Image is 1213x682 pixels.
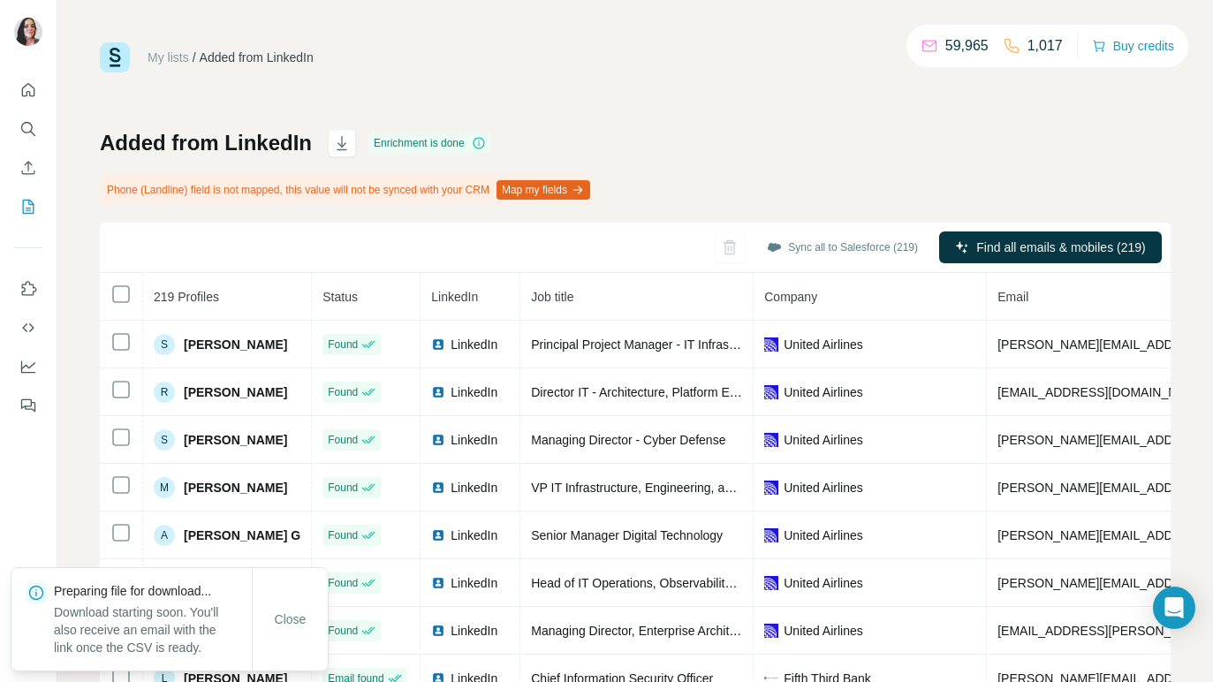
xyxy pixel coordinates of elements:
p: Preparing file for download... [54,582,252,600]
li: / [193,49,196,66]
span: LinkedIn [451,336,497,353]
img: company-logo [764,576,778,590]
span: Found [328,480,358,496]
div: Phone (Landline) field is not mapped, this value will not be synced with your CRM [100,175,594,205]
span: United Airlines [784,431,863,449]
div: A [154,525,175,546]
img: company-logo [764,337,778,352]
span: LinkedIn [431,290,478,304]
span: Found [328,575,358,591]
img: company-logo [764,433,778,447]
img: company-logo [764,528,778,542]
span: [PERSON_NAME] [184,383,287,401]
div: M [154,477,175,498]
img: Avatar [14,18,42,46]
span: Company [764,290,817,304]
button: Quick start [14,74,42,106]
span: United Airlines [784,383,863,401]
button: Find all emails & mobiles (219) [939,231,1162,263]
img: company-logo [764,481,778,495]
img: LinkedIn logo [431,576,445,590]
span: LinkedIn [451,622,497,640]
span: United Airlines [784,622,863,640]
button: Buy credits [1092,34,1174,58]
div: Added from LinkedIn [200,49,314,66]
span: Head of IT Operations, Observability, and Quality [531,576,800,590]
img: Surfe Logo [100,42,130,72]
span: United Airlines [784,527,863,544]
span: LinkedIn [451,431,497,449]
img: company-logo [764,677,778,678]
img: company-logo [764,385,778,399]
button: Search [14,113,42,145]
div: Enrichment is done [368,133,491,154]
p: 1,017 [1027,35,1063,57]
span: Found [328,432,358,448]
img: LinkedIn logo [431,433,445,447]
span: VP IT Infrastructure, Engineering, and Operations [531,481,802,495]
button: Feedback [14,390,42,421]
img: company-logo [764,624,778,638]
button: Enrich CSV [14,152,42,184]
span: Senior Manager Digital Technology [531,528,723,542]
span: 219 Profiles [154,290,219,304]
button: My lists [14,191,42,223]
span: Principal Project Manager - IT Infrastructure & Information Security [531,337,896,352]
img: LinkedIn logo [431,624,445,638]
span: Email [997,290,1028,304]
button: Use Surfe on LinkedIn [14,273,42,305]
button: Map my fields [497,180,590,200]
p: 59,965 [945,35,989,57]
span: Managing Director - Cyber Defense [531,433,725,447]
p: Download starting soon. You'll also receive an email with the link once the CSV is ready. [54,603,252,656]
span: Director IT - Architecture, Platform Engineering & DevOps [531,385,847,399]
span: Found [328,527,358,543]
span: Close [275,610,307,628]
span: LinkedIn [451,479,497,496]
img: LinkedIn logo [431,528,445,542]
button: Use Surfe API [14,312,42,344]
span: [PERSON_NAME] [184,431,287,449]
h1: Added from LinkedIn [100,129,312,157]
img: LinkedIn logo [431,481,445,495]
span: [PERSON_NAME] [184,479,287,496]
img: LinkedIn logo [431,385,445,399]
span: Found [328,623,358,639]
div: Open Intercom Messenger [1153,587,1195,629]
span: Managing Director, Enterprise Architecture | Strategic Enterprise Platforms | Cloud Solutions [531,624,1035,638]
span: [EMAIL_ADDRESS][DOMAIN_NAME] [997,385,1207,399]
span: United Airlines [784,336,863,353]
span: LinkedIn [451,527,497,544]
button: Dashboard [14,351,42,383]
div: S [154,429,175,451]
span: United Airlines [784,479,863,496]
span: [PERSON_NAME] [184,336,287,353]
div: R [154,382,175,403]
span: Find all emails & mobiles (219) [976,239,1145,256]
span: Status [322,290,358,304]
span: Found [328,384,358,400]
span: Found [328,337,358,352]
div: S [154,334,175,355]
span: Job title [531,290,573,304]
span: LinkedIn [451,574,497,592]
span: LinkedIn [451,383,497,401]
a: My lists [148,50,189,64]
img: LinkedIn logo [431,337,445,352]
span: [PERSON_NAME] G [184,527,300,544]
button: Close [262,603,319,635]
button: Sync all to Salesforce (219) [754,234,930,261]
span: United Airlines [784,574,863,592]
